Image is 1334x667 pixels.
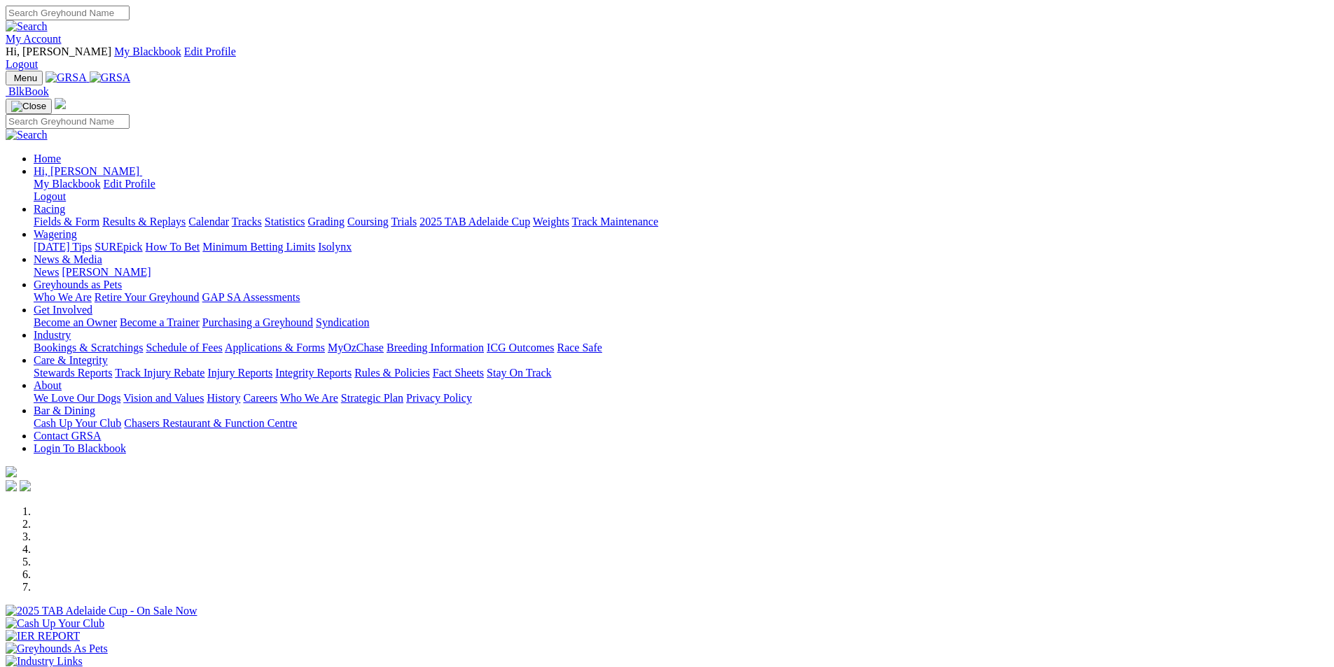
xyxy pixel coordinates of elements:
a: Racing [34,203,65,215]
img: Cash Up Your Club [6,617,104,630]
a: Fact Sheets [433,367,484,379]
a: Purchasing a Greyhound [202,316,313,328]
a: Hi, [PERSON_NAME] [34,165,142,177]
a: My Blackbook [34,178,101,190]
a: Edit Profile [184,45,236,57]
img: GRSA [46,71,87,84]
img: Greyhounds As Pets [6,643,108,655]
div: Bar & Dining [34,417,1328,430]
a: Login To Blackbook [34,442,126,454]
div: Get Involved [34,316,1328,329]
a: Become an Owner [34,316,117,328]
a: Edit Profile [104,178,155,190]
a: Chasers Restaurant & Function Centre [124,417,297,429]
a: Isolynx [318,241,352,253]
a: Wagering [34,228,77,240]
a: News & Media [34,253,102,265]
div: Industry [34,342,1328,354]
a: Calendar [188,216,229,227]
a: About [34,379,62,391]
a: Retire Your Greyhound [95,291,200,303]
a: Fields & Form [34,216,99,227]
a: Who We Are [280,392,338,404]
a: News [34,266,59,278]
img: Search [6,20,48,33]
input: Search [6,114,130,129]
input: Search [6,6,130,20]
a: Stay On Track [487,367,551,379]
a: 2025 TAB Adelaide Cup [419,216,530,227]
a: Who We Are [34,291,92,303]
a: Vision and Values [123,392,204,404]
img: Search [6,129,48,141]
a: Minimum Betting Limits [202,241,315,253]
a: Injury Reports [207,367,272,379]
span: Hi, [PERSON_NAME] [6,45,111,57]
a: Privacy Policy [406,392,472,404]
a: Tracks [232,216,262,227]
a: MyOzChase [328,342,384,353]
a: GAP SA Assessments [202,291,300,303]
a: Weights [533,216,569,227]
a: Track Injury Rebate [115,367,204,379]
img: GRSA [90,71,131,84]
a: Coursing [347,216,389,227]
a: Industry [34,329,71,341]
a: BlkBook [6,85,49,97]
a: Integrity Reports [275,367,352,379]
a: Track Maintenance [572,216,658,227]
a: We Love Our Dogs [34,392,120,404]
img: twitter.svg [20,480,31,491]
img: Close [11,101,46,112]
a: Bar & Dining [34,405,95,416]
a: History [207,392,240,404]
a: [PERSON_NAME] [62,266,151,278]
a: Greyhounds as Pets [34,279,122,290]
a: My Blackbook [114,45,181,57]
a: Care & Integrity [34,354,108,366]
a: Home [34,153,61,164]
a: Strategic Plan [341,392,403,404]
a: Stewards Reports [34,367,112,379]
a: Careers [243,392,277,404]
img: facebook.svg [6,480,17,491]
a: Cash Up Your Club [34,417,121,429]
a: [DATE] Tips [34,241,92,253]
div: Wagering [34,241,1328,253]
a: Statistics [265,216,305,227]
a: Trials [391,216,417,227]
span: BlkBook [8,85,49,97]
a: ICG Outcomes [487,342,554,353]
div: Care & Integrity [34,367,1328,379]
a: SUREpick [95,241,142,253]
a: Get Involved [34,304,92,316]
a: Logout [6,58,38,70]
img: logo-grsa-white.png [6,466,17,477]
button: Toggle navigation [6,71,43,85]
a: Rules & Policies [354,367,430,379]
div: Racing [34,216,1328,228]
a: Results & Replays [102,216,186,227]
a: Schedule of Fees [146,342,222,353]
a: Race Safe [557,342,602,353]
span: Hi, [PERSON_NAME] [34,165,139,177]
a: Applications & Forms [225,342,325,353]
a: Syndication [316,316,369,328]
a: Grading [308,216,345,227]
div: Greyhounds as Pets [34,291,1328,304]
img: IER REPORT [6,630,80,643]
a: My Account [6,33,62,45]
a: Become a Trainer [120,316,200,328]
a: How To Bet [146,241,200,253]
a: Contact GRSA [34,430,101,442]
div: My Account [6,45,1328,71]
div: About [34,392,1328,405]
img: 2025 TAB Adelaide Cup - On Sale Now [6,605,197,617]
a: Logout [34,190,66,202]
a: Breeding Information [387,342,484,353]
a: Bookings & Scratchings [34,342,143,353]
div: News & Media [34,266,1328,279]
span: Menu [14,73,37,83]
button: Toggle navigation [6,99,52,114]
div: Hi, [PERSON_NAME] [34,178,1328,203]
